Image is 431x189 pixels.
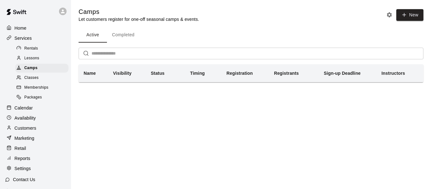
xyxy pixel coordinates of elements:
a: Rentals [15,44,71,53]
p: Retail [15,145,26,151]
a: Marketing [5,133,66,143]
a: New [394,12,423,17]
b: Name [84,71,96,76]
button: Completed [107,27,139,43]
button: Active [79,27,107,43]
div: Classes [15,74,68,82]
a: Services [5,33,66,43]
b: Status [151,71,165,76]
a: Home [5,23,66,33]
button: New [396,9,423,21]
a: Retail [5,144,66,153]
a: Reports [5,154,66,163]
b: Registration [227,71,253,76]
h5: Camps [79,8,199,16]
b: Instructors [381,71,405,76]
b: Sign-up Deadline [324,71,361,76]
a: Classes [15,73,71,83]
p: Let customers register for one-off seasonal camps & events. [79,16,199,22]
p: Customers [15,125,36,131]
a: Packages [15,93,71,103]
p: Calendar [15,105,33,111]
p: Availability [15,115,36,121]
p: Services [15,35,32,41]
span: Packages [24,94,42,101]
p: Reports [15,155,30,162]
a: Memberships [15,83,71,93]
div: Camps [15,64,68,73]
span: Camps [24,65,38,71]
p: Marketing [15,135,34,141]
p: Contact Us [13,176,35,183]
a: Camps [15,63,71,73]
div: Memberships [15,83,68,92]
div: Rentals [15,44,68,53]
a: Settings [5,164,66,173]
button: Camp settings [385,10,394,20]
span: Lessons [24,55,39,62]
span: Rentals [24,45,38,52]
div: Packages [15,93,68,102]
p: Home [15,25,27,31]
div: Lessons [15,54,68,63]
a: Lessons [15,53,71,63]
b: Timing [190,71,205,76]
a: Calendar [5,103,66,113]
b: Registrants [274,71,299,76]
p: Settings [15,165,31,172]
table: simple table [79,64,423,82]
b: Visibility [113,71,132,76]
span: Classes [24,75,38,81]
span: Memberships [24,85,48,91]
a: Customers [5,123,66,133]
a: Availability [5,113,66,123]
